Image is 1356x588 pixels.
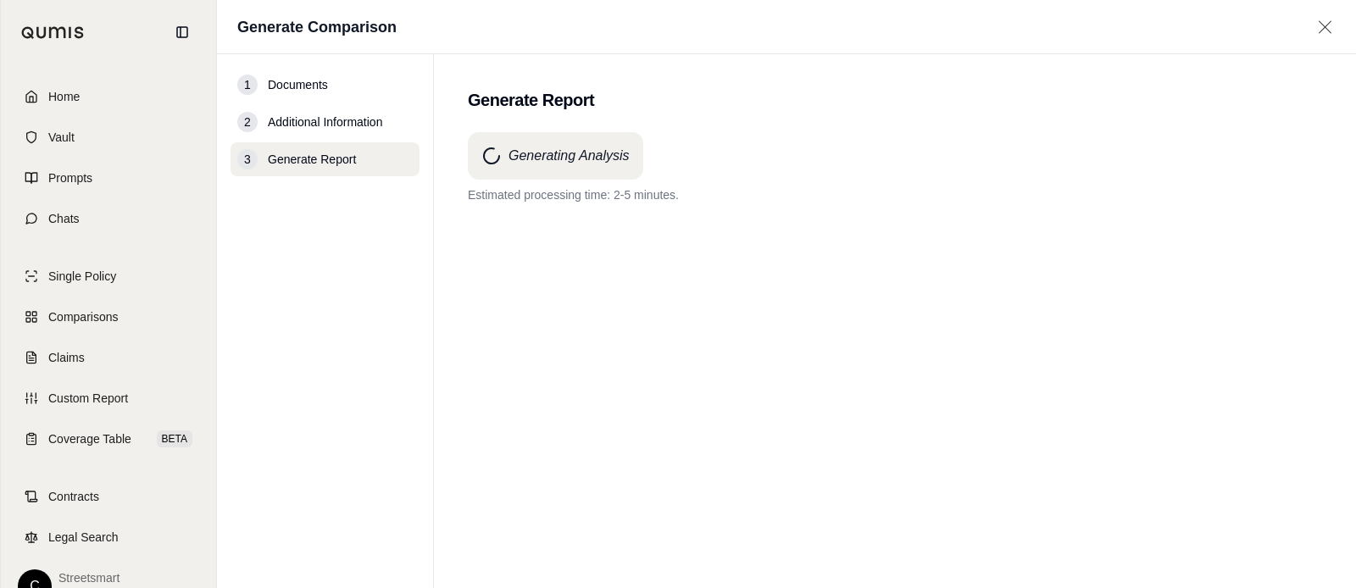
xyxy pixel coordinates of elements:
[48,529,119,546] span: Legal Search
[268,114,382,130] span: Additional Information
[48,349,85,366] span: Claims
[508,146,630,166] h4: Generating Analysis
[21,26,85,39] img: Qumis Logo
[11,380,206,417] a: Custom Report
[11,298,206,336] a: Comparisons
[48,308,118,325] span: Comparisons
[11,119,206,156] a: Vault
[468,88,1322,112] h2: Generate Report
[11,159,206,197] a: Prompts
[48,129,75,146] span: Vault
[237,15,397,39] h1: Generate Comparison
[11,200,206,237] a: Chats
[11,420,206,458] a: Coverage TableBETA
[268,76,328,93] span: Documents
[48,88,80,105] span: Home
[48,268,116,285] span: Single Policy
[48,430,131,447] span: Coverage Table
[11,519,206,556] a: Legal Search
[237,149,258,169] div: 3
[169,19,196,46] button: Collapse sidebar
[48,210,80,227] span: Chats
[11,78,206,115] a: Home
[468,186,1322,203] p: Estimated processing time: 2-5 minutes.
[48,169,92,186] span: Prompts
[11,258,206,295] a: Single Policy
[157,430,192,447] span: BETA
[11,478,206,515] a: Contracts
[48,488,99,505] span: Contracts
[237,112,258,132] div: 2
[268,151,356,168] span: Generate Report
[58,569,181,586] span: Streetsmart
[237,75,258,95] div: 1
[11,339,206,376] a: Claims
[48,390,128,407] span: Custom Report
